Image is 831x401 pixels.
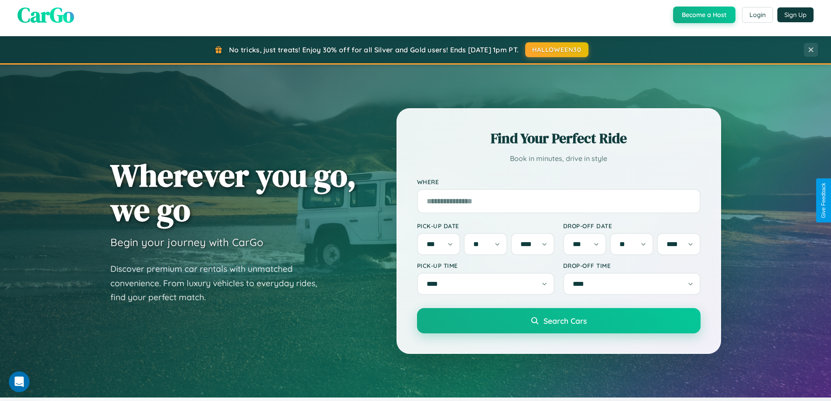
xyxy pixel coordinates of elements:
label: Drop-off Time [563,262,701,269]
span: Search Cars [544,316,587,326]
iframe: Intercom live chat [9,371,30,392]
label: Where [417,178,701,185]
h3: Begin your journey with CarGo [110,236,263,249]
button: Become a Host [673,7,735,23]
h2: Find Your Perfect Ride [417,129,701,148]
label: Drop-off Date [563,222,701,230]
button: Login [742,7,773,23]
button: Sign Up [777,7,814,22]
div: Give Feedback [821,183,827,218]
span: CarGo [17,0,74,29]
h1: Wherever you go, we go [110,158,356,227]
p: Book in minutes, drive in style [417,152,701,165]
label: Pick-up Date [417,222,554,230]
span: No tricks, just treats! Enjoy 30% off for all Silver and Gold users! Ends [DATE] 1pm PT. [229,45,519,54]
button: HALLOWEEN30 [525,42,588,57]
button: Search Cars [417,308,701,333]
label: Pick-up Time [417,262,554,269]
p: Discover premium car rentals with unmatched convenience. From luxury vehicles to everyday rides, ... [110,262,328,305]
